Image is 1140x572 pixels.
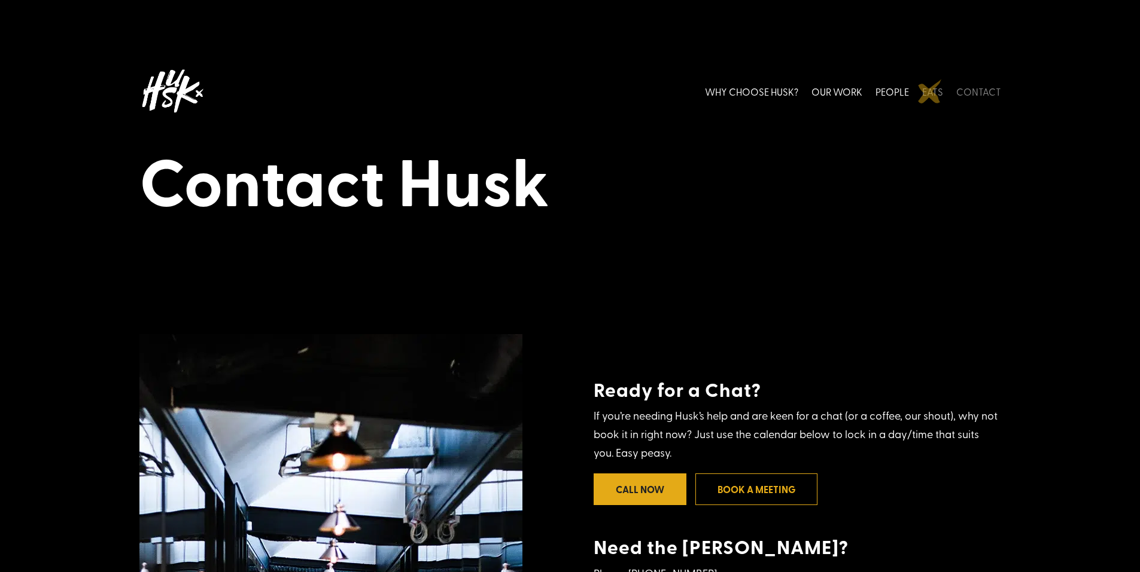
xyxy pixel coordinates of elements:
[811,65,862,118] a: OUR WORK
[922,65,943,118] a: EATS
[956,65,1001,118] a: CONTACT
[594,406,1001,461] p: If you’re needing Husk’s help and are keen for a chat (or a coffee, our shout), why not book it i...
[594,378,1001,406] h4: Ready for a Chat?
[139,141,1001,226] h1: Contact Husk
[705,65,798,118] a: WHY CHOOSE HUSK?
[875,65,909,118] a: PEOPLE
[594,473,686,505] a: Call Now
[594,535,1001,564] h4: Need the [PERSON_NAME]?
[139,65,205,118] img: Husk logo
[695,473,817,505] a: Book a meeting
